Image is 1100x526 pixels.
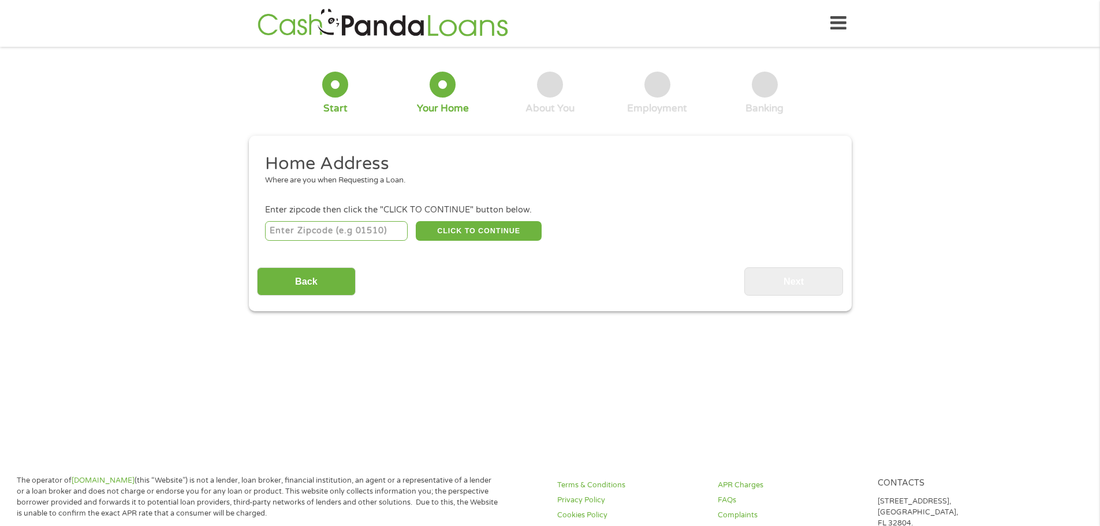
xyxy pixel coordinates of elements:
div: Employment [627,102,687,115]
p: The operator of (this “Website”) is not a lender, loan broker, financial institution, an agent or... [17,475,498,519]
h2: Home Address [265,152,826,176]
a: Terms & Conditions [557,480,704,491]
a: FAQs [718,495,864,506]
div: About You [525,102,575,115]
div: Banking [745,102,784,115]
img: GetLoanNow Logo [254,7,512,40]
div: Where are you when Requesting a Loan. [265,175,826,186]
a: [DOMAIN_NAME] [72,476,135,485]
input: Enter Zipcode (e.g 01510) [265,221,408,241]
input: Back [257,267,356,296]
h4: Contacts [878,478,1024,489]
input: Next [744,267,843,296]
div: Start [323,102,348,115]
a: Complaints [718,510,864,521]
a: Cookies Policy [557,510,704,521]
a: Privacy Policy [557,495,704,506]
div: Enter zipcode then click the "CLICK TO CONTINUE" button below. [265,204,834,217]
button: CLICK TO CONTINUE [416,221,542,241]
a: APR Charges [718,480,864,491]
div: Your Home [417,102,469,115]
